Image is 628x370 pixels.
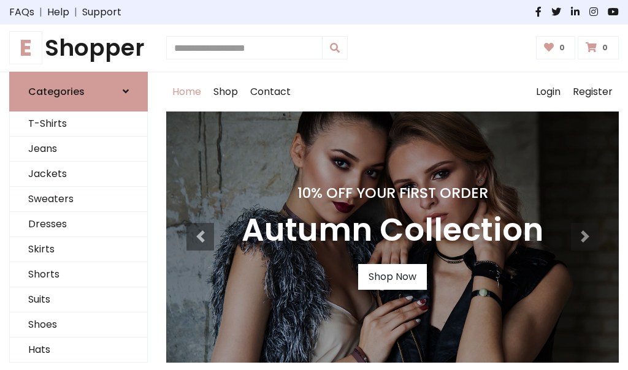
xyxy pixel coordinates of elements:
[10,312,147,338] a: Shoes
[244,72,297,111] a: Contact
[207,72,244,111] a: Shop
[10,187,147,212] a: Sweaters
[28,86,85,97] h6: Categories
[10,338,147,363] a: Hats
[358,264,427,290] a: Shop Now
[10,137,147,162] a: Jeans
[10,162,147,187] a: Jackets
[9,5,34,20] a: FAQs
[567,72,619,111] a: Register
[556,42,568,53] span: 0
[82,5,121,20] a: Support
[34,5,47,20] span: |
[9,34,148,62] a: EShopper
[10,111,147,137] a: T-Shirts
[599,42,611,53] span: 0
[10,262,147,287] a: Shorts
[9,34,148,62] h1: Shopper
[10,212,147,237] a: Dresses
[166,72,207,111] a: Home
[242,184,543,202] h4: 10% Off Your First Order
[9,72,148,111] a: Categories
[47,5,69,20] a: Help
[578,36,619,59] a: 0
[242,211,543,249] h3: Autumn Collection
[536,36,576,59] a: 0
[9,31,42,64] span: E
[10,287,147,312] a: Suits
[10,237,147,262] a: Skirts
[530,72,567,111] a: Login
[69,5,82,20] span: |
